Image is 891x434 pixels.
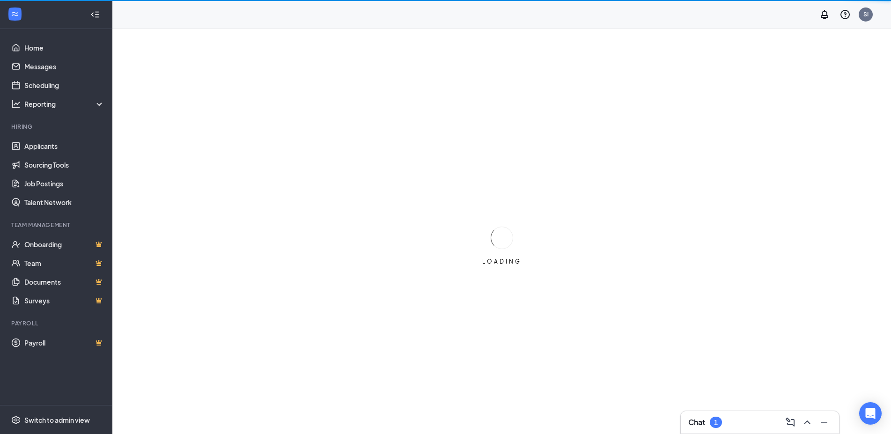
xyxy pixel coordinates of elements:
div: Hiring [11,123,103,131]
a: PayrollCrown [24,333,104,352]
a: OnboardingCrown [24,235,104,254]
svg: QuestionInfo [839,9,851,20]
a: DocumentsCrown [24,272,104,291]
h3: Chat [688,417,705,427]
a: Home [24,38,104,57]
a: Applicants [24,137,104,155]
a: SurveysCrown [24,291,104,310]
a: Sourcing Tools [24,155,104,174]
svg: Analysis [11,99,21,109]
div: Open Intercom Messenger [859,402,882,425]
a: Messages [24,57,104,76]
svg: WorkstreamLogo [10,9,20,19]
button: Minimize [817,415,832,430]
div: Payroll [11,319,103,327]
svg: Notifications [819,9,830,20]
button: ComposeMessage [783,415,798,430]
div: Switch to admin view [24,415,90,425]
a: Scheduling [24,76,104,95]
svg: ComposeMessage [785,417,796,428]
div: 1 [714,419,718,427]
div: LOADING [479,257,525,265]
div: SI [863,10,869,18]
svg: Minimize [818,417,830,428]
div: Reporting [24,99,105,109]
div: Team Management [11,221,103,229]
svg: ChevronUp [802,417,813,428]
a: TeamCrown [24,254,104,272]
svg: Settings [11,415,21,425]
a: Job Postings [24,174,104,193]
a: Talent Network [24,193,104,212]
button: ChevronUp [800,415,815,430]
svg: Collapse [90,10,100,19]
